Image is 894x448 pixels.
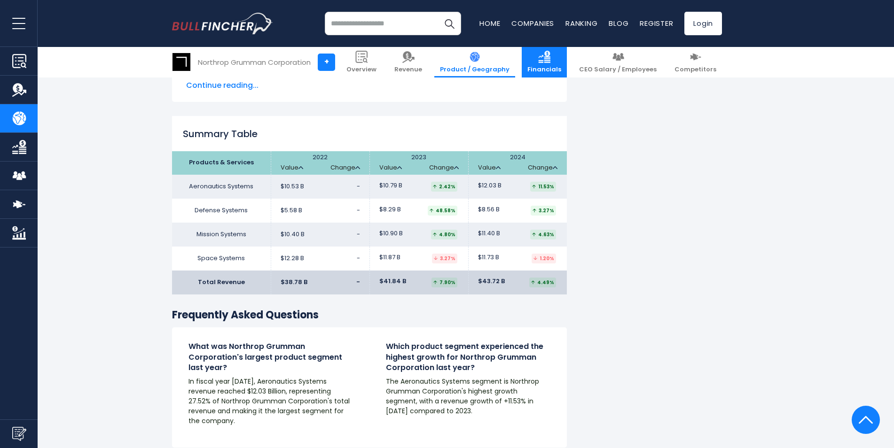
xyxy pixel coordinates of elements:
[438,12,461,35] button: Search
[198,57,311,68] div: Northrop Grumman Corporation
[172,223,271,247] td: Mission Systems
[530,182,556,192] div: 11.53%
[431,278,457,287] div: 7.90%
[172,270,271,294] td: Total Revenue
[172,199,271,223] td: Defense Systems
[281,278,307,286] span: $38.78 B
[428,206,457,216] div: 48.58%
[565,18,597,28] a: Ranking
[429,164,459,172] a: Change
[188,377,353,426] p: In fiscal year [DATE], Aeronautics Systems revenue reached $12.03 Billion, representing 27.52% of...
[573,47,662,77] a: CEO Salary / Employees
[281,255,304,263] span: $12.28 B
[440,66,510,74] span: Product / Geography
[172,309,567,322] h3: Frequently Asked Questions
[640,18,673,28] a: Register
[468,151,567,175] th: 2024
[434,47,515,77] a: Product / Geography
[172,151,271,175] th: Products & Services
[431,230,457,239] div: 4.80%
[173,53,190,71] img: NOC logo
[478,230,500,238] span: $11.40 B
[341,47,382,77] a: Overview
[527,66,561,74] span: Financials
[330,164,360,172] a: Change
[172,247,271,270] td: Space Systems
[478,182,502,190] span: $12.03 B
[281,183,304,191] span: $10.53 B
[431,182,457,192] div: 2.42%
[357,230,360,239] span: -
[172,13,273,34] a: Go to homepage
[379,254,400,262] span: $11.87 B
[357,206,360,215] span: -
[522,47,567,77] a: Financials
[531,206,556,216] div: 3.27%
[271,151,369,175] th: 2022
[186,80,553,91] span: Continue reading...
[394,66,422,74] span: Revenue
[478,164,501,172] a: Value
[281,164,303,172] a: Value
[529,278,556,287] div: 4.49%
[432,254,457,263] div: 3.27%
[579,66,657,74] span: CEO Salary / Employees
[674,66,716,74] span: Competitors
[346,66,376,74] span: Overview
[478,206,500,214] span: $8.56 B
[478,254,499,262] span: $11.73 B
[172,127,567,141] h2: Summary Table
[172,13,273,34] img: bullfincher logo
[172,175,271,199] td: Aeronautics Systems
[379,278,406,286] span: $41.84 B
[609,18,628,28] a: Blog
[511,18,554,28] a: Companies
[379,206,401,214] span: $8.29 B
[188,341,353,373] h4: What was Northrop Grumman Corporation's largest product segment last year?
[479,18,500,28] a: Home
[318,54,335,71] a: +
[356,278,360,286] span: -
[379,164,402,172] a: Value
[379,182,402,190] span: $10.79 B
[532,254,556,263] div: 1.20%
[684,12,722,35] a: Login
[530,230,556,239] div: 4.63%
[386,341,550,373] h4: Which product segment experienced the highest growth for Northrop Grumman Corporation last year?
[478,278,505,286] span: $43.72 B
[386,377,550,416] p: The Aeronautics Systems segment is Northrop Grumman Corporation's highest growth segment, with a ...
[357,254,360,263] span: -
[281,231,305,239] span: $10.40 B
[528,164,557,172] a: Change
[379,230,403,238] span: $10.90 B
[281,207,302,215] span: $5.58 B
[389,47,428,77] a: Revenue
[369,151,468,175] th: 2023
[669,47,722,77] a: Competitors
[357,182,360,191] span: -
